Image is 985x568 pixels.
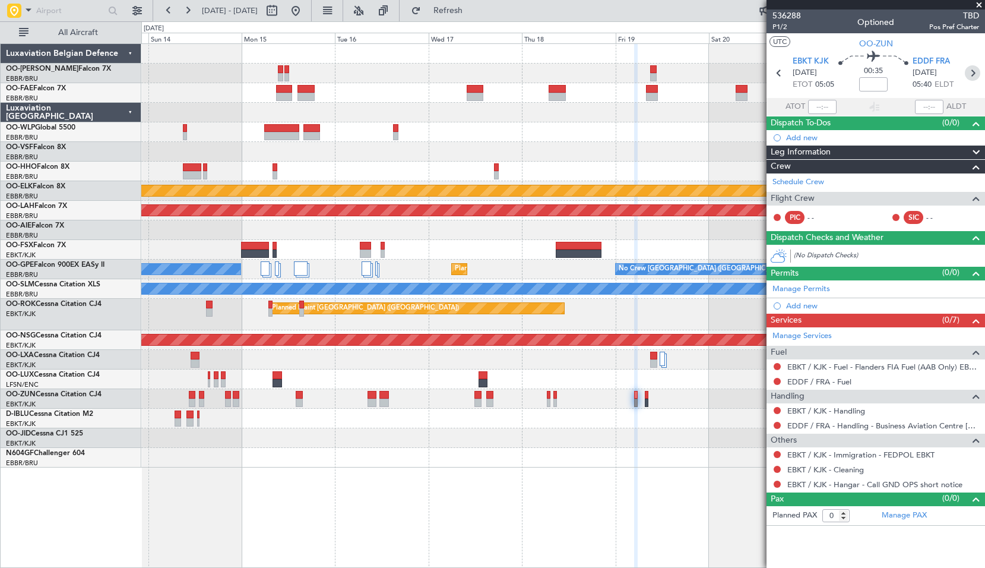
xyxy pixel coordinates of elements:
[272,299,459,317] div: Planned Maint [GEOGRAPHIC_DATA] ([GEOGRAPHIC_DATA])
[926,212,953,223] div: - -
[709,33,802,43] div: Sat 20
[6,124,35,131] span: OO-WLP
[6,163,37,171] span: OO-HHO
[6,203,67,210] a: OO-LAHFalcon 7X
[771,390,805,403] span: Handling
[6,450,34,457] span: N604GF
[6,411,29,418] span: D-IBLU
[857,16,894,29] div: Optioned
[929,22,979,32] span: Pos Pref Charter
[786,101,805,113] span: ATOT
[771,160,791,173] span: Crew
[859,37,893,50] span: OO-ZUN
[6,65,78,72] span: OO-[PERSON_NAME]
[942,492,959,504] span: (0/0)
[522,33,615,43] div: Thu 18
[6,183,33,190] span: OO-ELK
[904,211,923,224] div: SIC
[6,203,34,210] span: OO-LAH
[793,79,812,91] span: ETOT
[6,332,102,339] a: OO-NSGCessna Citation CJ4
[616,33,709,43] div: Fri 19
[946,101,966,113] span: ALDT
[772,283,830,295] a: Manage Permits
[793,56,829,68] span: EBKT KJK
[807,212,834,223] div: - -
[6,163,69,171] a: OO-HHOFalcon 8X
[13,23,129,42] button: All Aircraft
[771,346,787,359] span: Fuel
[619,260,818,278] div: No Crew [GEOGRAPHIC_DATA] ([GEOGRAPHIC_DATA] National)
[423,7,473,15] span: Refresh
[787,406,865,416] a: EBKT / KJK - Handling
[769,36,790,47] button: UTC
[6,290,38,299] a: EBBR/BRU
[36,2,104,20] input: Airport
[794,251,985,263] div: (No Dispatch Checks)
[787,362,979,372] a: EBKT / KJK - Fuel - Flanders FIA Fuel (AAB Only) EBKT / KJK
[6,281,34,288] span: OO-SLM
[6,439,36,448] a: EBKT/KJK
[6,251,36,260] a: EBKT/KJK
[148,33,242,43] div: Sun 14
[6,231,38,240] a: EBBR/BRU
[787,421,979,431] a: EDDF / FRA - Handling - Business Aviation Centre [GEOGRAPHIC_DATA] ([PERSON_NAME] Avn) EDDF / FRA
[6,85,33,92] span: OO-FAE
[942,266,959,279] span: (0/0)
[935,79,954,91] span: ELDT
[6,352,34,359] span: OO-LXA
[772,330,832,342] a: Manage Services
[6,222,31,229] span: OO-AIE
[6,380,39,389] a: LFSN/ENC
[772,22,801,32] span: P1/2
[6,391,36,398] span: OO-ZUN
[771,231,883,245] span: Dispatch Checks and Weather
[6,361,36,370] a: EBKT/KJK
[6,301,36,308] span: OO-ROK
[6,430,31,437] span: OO-JID
[6,371,34,378] span: OO-LUX
[31,29,125,37] span: All Aircraft
[771,493,784,506] span: Pax
[6,242,33,249] span: OO-FSX
[772,176,824,188] a: Schedule Crew
[6,212,38,220] a: EBBR/BRU
[6,332,36,339] span: OO-NSG
[786,132,979,143] div: Add new
[6,172,38,181] a: EBBR/BRU
[6,85,66,92] a: OO-FAEFalcon 7X
[6,419,36,428] a: EBKT/KJK
[6,281,100,288] a: OO-SLMCessna Citation XLS
[771,116,831,130] span: Dispatch To-Dos
[6,341,36,350] a: EBKT/KJK
[6,270,38,279] a: EBBR/BRU
[771,434,797,447] span: Others
[6,133,38,142] a: EBBR/BRU
[786,301,979,311] div: Add new
[771,192,815,206] span: Flight Crew
[864,65,883,77] span: 00:35
[6,192,38,201] a: EBBR/BRU
[882,510,927,522] a: Manage PAX
[815,79,834,91] span: 05:05
[787,479,962,490] a: EBKT / KJK - Hangar - Call GND OPS short notice
[6,391,102,398] a: OO-ZUNCessna Citation CJ4
[6,94,38,103] a: EBBR/BRU
[929,10,979,22] span: TBD
[6,74,38,83] a: EBBR/BRU
[787,450,935,460] a: EBKT / KJK - Immigration - FEDPOL EBKT
[6,144,33,151] span: OO-VSF
[6,371,100,378] a: OO-LUXCessna Citation CJ4
[771,267,799,280] span: Permits
[771,314,802,327] span: Services
[913,67,937,79] span: [DATE]
[793,67,817,79] span: [DATE]
[787,377,851,387] a: EDDF / FRA - Fuel
[942,314,959,326] span: (0/7)
[6,310,36,318] a: EBKT/KJK
[913,56,950,68] span: EDDF FRA
[144,24,164,34] div: [DATE]
[772,510,817,522] label: Planned PAX
[771,146,831,159] span: Leg Information
[6,183,65,190] a: OO-ELKFalcon 8X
